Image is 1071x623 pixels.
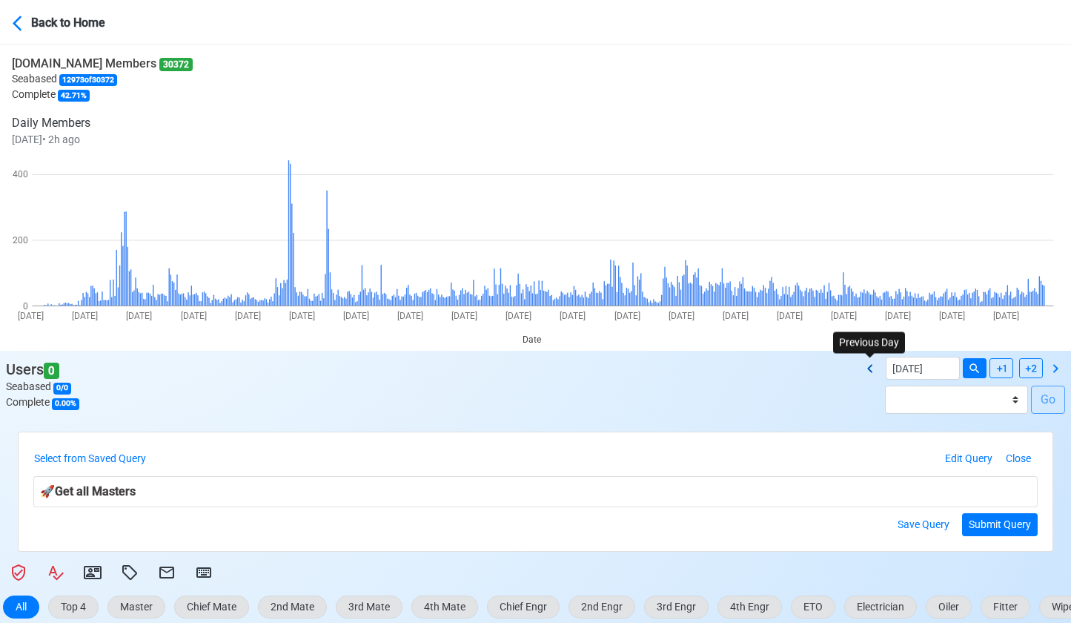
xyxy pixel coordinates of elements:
button: Electrician [844,596,917,619]
button: 3rd Mate [336,596,402,619]
button: Save Query [891,513,956,536]
span: 30372 [159,58,193,71]
button: 4th Engr [717,596,782,619]
button: Fitter [981,596,1030,619]
text: [DATE] [614,311,640,321]
text: [DATE] [126,311,152,321]
button: Edit Query [938,447,999,470]
text: [DATE] [343,311,369,321]
p: Complete [12,87,193,102]
text: 0 [23,301,28,311]
button: Submit Query [962,513,1038,536]
button: Master [107,596,165,619]
text: [DATE] [505,311,531,321]
div: Back to Home [31,11,142,32]
text: [DATE] [289,311,315,321]
text: 400 [13,169,28,179]
text: Date [523,334,541,345]
button: ETO [791,596,835,619]
button: 2nd Mate [258,596,327,619]
text: [DATE] [831,311,857,321]
button: Oiler [926,596,972,619]
div: 🚀 Get all Masters [33,476,1038,507]
text: [DATE] [777,311,803,321]
button: Top 4 [48,596,99,619]
div: Previous Day [833,332,905,353]
button: 4th Mate [411,596,478,619]
button: Back to Home [12,4,143,39]
button: Select from Saved Query [33,447,153,470]
text: [DATE] [72,311,98,321]
text: [DATE] [939,311,965,321]
text: 200 [13,235,28,245]
button: Chief Mate [174,596,249,619]
p: Seabased [12,71,193,87]
text: [DATE] [397,311,423,321]
span: 12973 of 30372 [59,74,117,86]
button: Close [999,447,1038,470]
h6: [DOMAIN_NAME] Members [12,56,193,71]
text: [DATE] [18,311,44,321]
span: 0.00 % [52,398,79,410]
text: [DATE] [451,311,477,321]
text: [DATE] [723,311,749,321]
text: [DATE] [181,311,207,321]
text: [DATE] [885,311,911,321]
text: [DATE] [669,311,694,321]
text: [DATE] [235,311,261,321]
text: [DATE] [993,311,1019,321]
span: 0 [44,363,59,380]
button: Chief Engr [487,596,560,619]
button: 2nd Engr [568,596,635,619]
span: 0 / 0 [53,383,71,395]
text: [DATE] [560,311,586,321]
p: Daily Members [12,114,193,132]
button: Go [1031,386,1065,414]
button: 3rd Engr [644,596,709,619]
button: All [3,596,39,619]
span: 42.71 % [58,90,90,102]
p: [DATE] • 2h ago [12,132,193,148]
